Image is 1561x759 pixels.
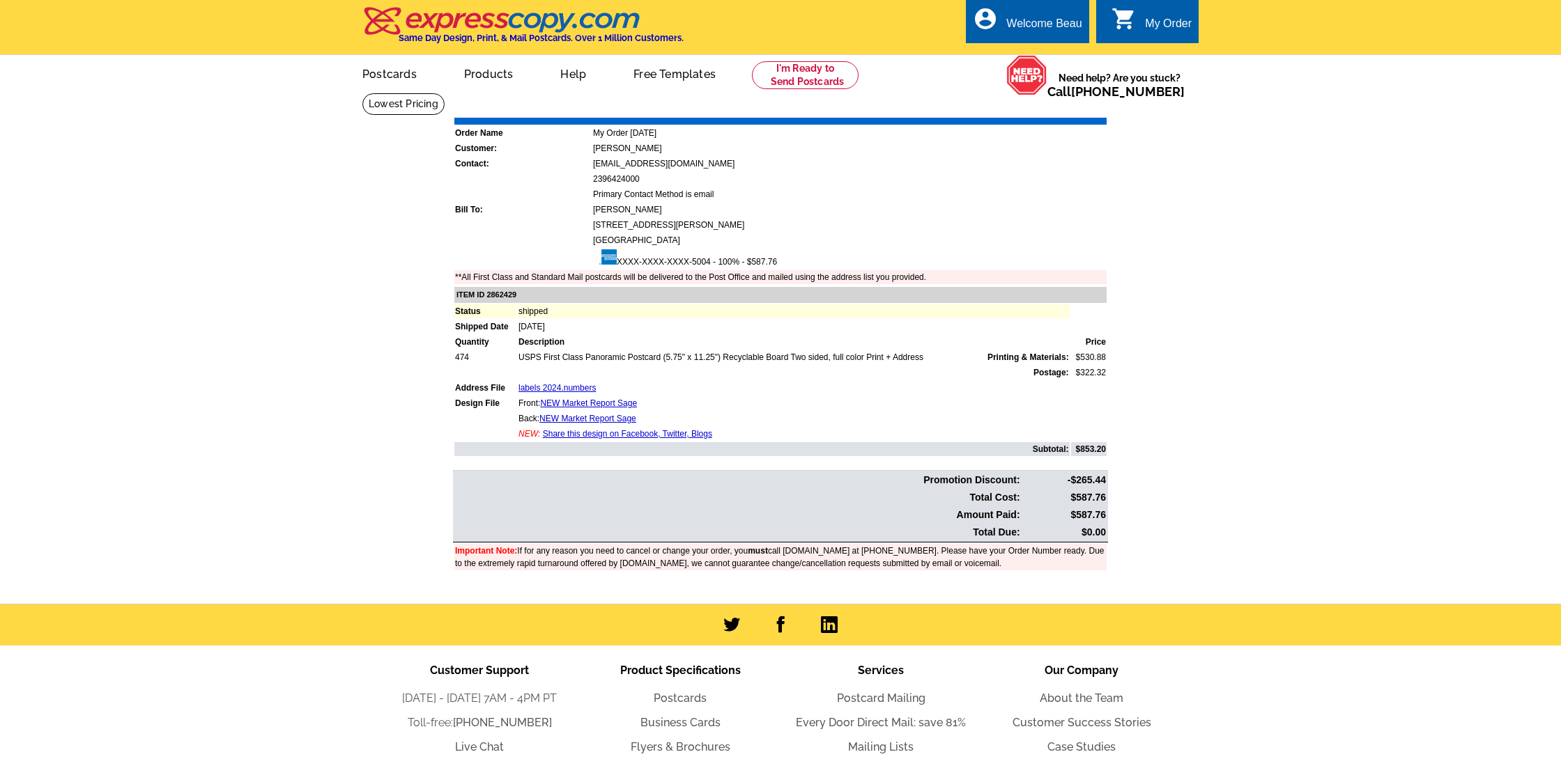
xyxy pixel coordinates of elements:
[1071,84,1185,99] a: [PHONE_NUMBER]
[454,396,516,410] td: Design File
[454,287,1107,303] td: ITEM ID 2862429
[631,740,730,753] a: Flyers & Brochures
[1022,490,1107,506] td: $587.76
[1022,507,1107,523] td: $587.76
[592,141,1107,155] td: [PERSON_NAME]
[987,351,1069,363] span: Printing & Materials:
[1006,55,1047,95] img: help
[454,524,1021,540] td: Total Due:
[518,335,1070,349] td: Description
[454,270,1107,284] td: **All First Class and Standard Mail postcards will be delivered to the Post Office and mailed usi...
[858,664,904,677] span: Services
[592,203,1107,217] td: [PERSON_NAME]
[1071,442,1107,456] td: $853.20
[592,172,1107,186] td: 2396424000
[454,203,591,217] td: Bill To:
[454,157,591,171] td: Contact:
[540,398,637,408] a: NEW Market Report Sage
[1145,17,1192,37] div: My Order
[848,740,914,753] a: Mailing Lists
[640,716,721,729] a: Business Cards
[1022,524,1107,540] td: $0.00
[592,233,1107,247] td: [GEOGRAPHIC_DATA]
[518,320,1070,334] td: [DATE]
[1071,335,1107,349] td: Price
[453,716,552,729] a: [PHONE_NUMBER]
[1006,17,1082,37] div: Welcome Beau
[454,141,591,155] td: Customer:
[611,56,738,89] a: Free Templates
[539,414,636,423] a: NEW Market Report Sage
[454,335,516,349] td: Quantity
[837,691,925,705] a: Postcard Mailing
[592,126,1107,140] td: My Order [DATE]
[455,740,504,753] a: Live Chat
[1071,366,1107,379] td: $322.32
[1047,71,1192,99] span: Need help? Are you stuck?
[1047,84,1185,99] span: Call
[1045,664,1118,677] span: Our Company
[654,691,707,705] a: Postcards
[454,126,591,140] td: Order Name
[620,664,741,677] span: Product Specifications
[1112,15,1192,33] a: shopping_cart My Order
[518,396,1070,410] td: Front:
[592,218,1107,232] td: [STREET_ADDRESS][PERSON_NAME]
[454,472,1021,488] td: Promotion Discount:
[543,429,712,439] a: Share this design on Facebook, Twitter, Blogs
[454,350,516,364] td: 474
[592,157,1107,171] td: [EMAIL_ADDRESS][DOMAIN_NAME]
[518,383,596,393] a: labels 2024.numbers
[592,187,1107,201] td: Primary Contact Method is email
[518,350,1070,364] td: USPS First Class Panoramic Postcard (5.75" x 11.25") Recyclable Board Two sided, full color Print...
[593,249,617,265] img: amex.gif
[1047,740,1116,753] a: Case Studies
[1013,716,1151,729] a: Customer Success Stories
[455,546,517,556] font: Important Note:
[454,507,1021,523] td: Amount Paid:
[442,56,536,89] a: Products
[1022,472,1107,488] td: -$265.44
[518,412,1070,425] td: Back:
[454,304,516,318] td: Status
[399,33,684,43] h4: Same Day Design, Print, & Mail Postcards. Over 1 Million Customers.
[454,381,516,395] td: Address File
[1112,6,1137,31] i: shopping_cart
[454,544,1107,570] td: If for any reason you need to cancel or change your order, you call [DOMAIN_NAME] at [PHONE_NUMBE...
[430,664,529,677] span: Customer Support
[538,56,608,89] a: Help
[340,56,439,89] a: Postcards
[1071,350,1107,364] td: $530.88
[454,320,516,334] td: Shipped Date
[973,6,998,31] i: account_circle
[518,304,1070,318] td: shipped
[362,17,684,43] a: Same Day Design, Print, & Mail Postcards. Over 1 Million Customers.
[796,716,966,729] a: Every Door Direct Mail: save 81%
[379,690,580,707] li: [DATE] - [DATE] 7AM - 4PM PT
[518,429,540,439] span: NEW:
[748,546,768,556] b: must
[1040,691,1123,705] a: About the Team
[592,249,1107,269] td: XXXX-XXXX-XXXX-5004 - 100% - $587.76
[1033,368,1069,377] strong: Postage:
[454,442,1070,456] td: Subtotal:
[454,490,1021,506] td: Total Cost:
[379,714,580,731] li: Toll-free:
